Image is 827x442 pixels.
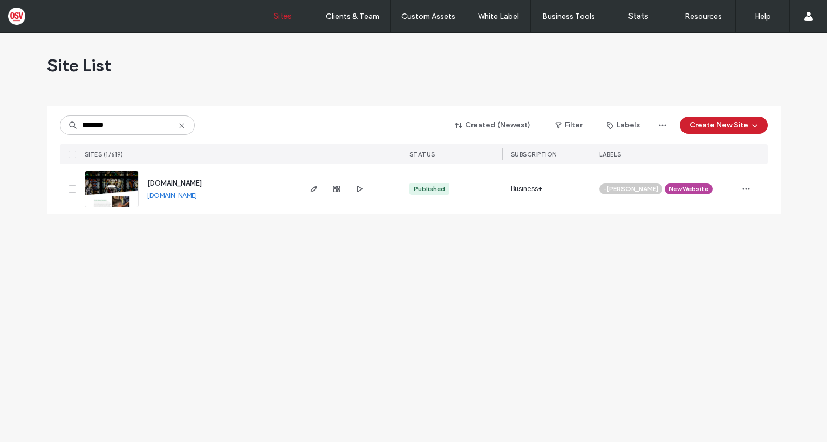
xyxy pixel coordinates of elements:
[326,12,379,21] label: Clients & Team
[85,151,124,158] span: SITES (1/619)
[47,55,111,76] span: Site List
[274,11,292,21] label: Sites
[544,117,593,134] button: Filter
[597,117,650,134] button: Labels
[599,151,621,158] span: LABELS
[542,12,595,21] label: Business Tools
[446,117,540,134] button: Created (Newest)
[755,12,771,21] label: Help
[669,184,708,194] span: New Website
[511,151,557,158] span: SUBSCRIPTION
[680,117,768,134] button: Create New Site
[147,179,202,187] a: [DOMAIN_NAME]
[409,151,435,158] span: STATUS
[478,12,519,21] label: White Label
[147,191,197,199] a: [DOMAIN_NAME]
[685,12,722,21] label: Resources
[511,183,543,194] span: Business+
[604,184,658,194] span: -[PERSON_NAME]
[24,8,46,17] span: Help
[414,184,445,194] div: Published
[628,11,648,21] label: Stats
[401,12,455,21] label: Custom Assets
